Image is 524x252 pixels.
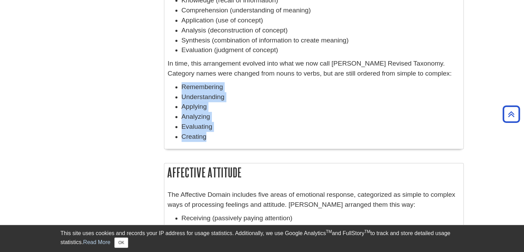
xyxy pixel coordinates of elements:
[182,36,460,46] li: Synthesis (combination of information to create meaning)
[182,45,460,55] li: Evaluation (judgment of concept)
[182,213,460,223] li: Receiving (passively paying attention)
[182,122,460,132] li: Evaluating
[182,82,460,92] li: Remembering
[114,238,128,248] button: Close
[500,109,522,119] a: Back to Top
[83,239,110,245] a: Read More
[182,16,460,26] li: Application (use of concept)
[182,102,460,112] li: Applying
[182,132,460,142] li: Creating
[182,6,460,16] li: Comprehension (understanding of meaning)
[182,92,460,102] li: Understanding
[164,163,463,182] h2: Affective Attitude
[182,26,460,36] li: Analysis (deconstruction of concept)
[326,229,332,234] sup: TM
[168,59,460,79] p: In time, this arrangement evolved into what we now call [PERSON_NAME] Revised Taxonomy. Category ...
[364,229,370,234] sup: TM
[168,190,460,210] p: The Affective Domain includes five areas of emotional response, categorized as simple to complex ...
[61,229,464,248] div: This site uses cookies and records your IP address for usage statistics. Additionally, we use Goo...
[182,223,460,233] li: Responding (actively learning and reacting)
[182,112,460,122] li: Analyzing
